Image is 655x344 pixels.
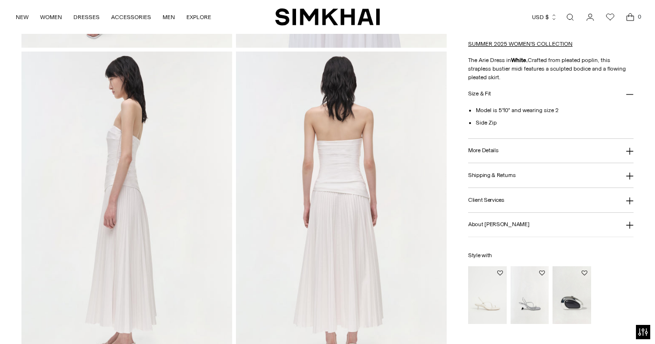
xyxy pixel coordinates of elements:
a: Wishlist [601,8,620,27]
span: 0 [635,12,644,21]
h3: About [PERSON_NAME] [468,221,529,228]
button: About [PERSON_NAME] [468,213,634,237]
a: EXPLORE [186,7,211,28]
a: WOMEN [40,7,62,28]
img: Shadow Sandal [511,266,549,324]
img: Cedonia Kitten Heel Sandal [468,266,507,324]
button: Add to Wishlist [582,270,587,276]
a: MEN [163,7,175,28]
button: Size & Fit [468,82,634,106]
button: USD $ [532,7,557,28]
button: More Details [468,139,634,163]
a: SUMMER 2025 WOMEN'S COLLECTION [468,41,573,47]
a: Go to the account page [581,8,600,27]
li: Side Zip [476,118,634,127]
button: Add to Wishlist [497,270,503,276]
button: Shipping & Returns [468,163,634,188]
h3: Size & Fit [468,91,491,97]
a: Open search modal [561,8,580,27]
img: Luna Clutch [553,266,591,324]
p: The Arie Dress in Crafted from pleated poplin, this strapless bustier midi features a sculpted bo... [468,56,634,82]
h6: Style with [468,252,634,259]
button: Add to Wishlist [539,270,545,276]
button: Client Services [468,188,634,212]
a: NEW [16,7,29,28]
a: DRESSES [73,7,100,28]
li: Model is 5'10" and wearing size 2 [476,106,634,115]
h3: Client Services [468,197,504,203]
strong: White. [511,57,528,63]
a: Open cart modal [621,8,640,27]
h3: More Details [468,147,498,154]
a: SIMKHAI [275,8,380,26]
h3: Shipping & Returns [468,172,516,178]
a: ACCESSORIES [111,7,151,28]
